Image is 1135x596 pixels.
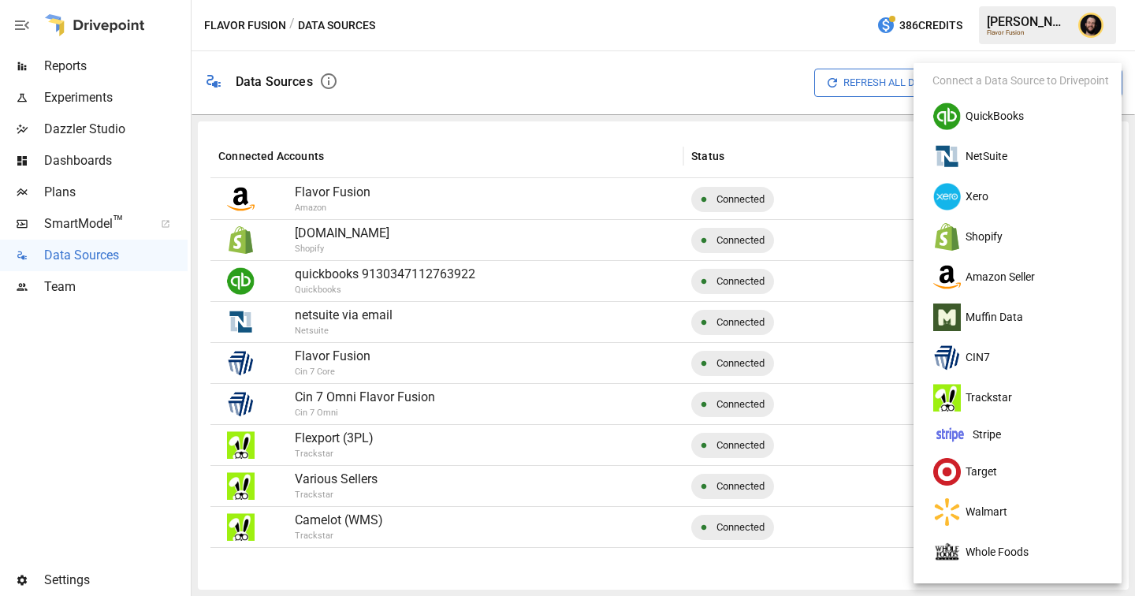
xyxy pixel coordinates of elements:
[920,452,1128,492] li: Target
[920,257,1128,297] li: Amazon Seller
[933,344,961,371] img: CIN7 Omni
[920,96,1128,136] li: QuickBooks
[933,183,961,210] img: Xero Logo
[933,384,961,412] img: Trackstar
[933,304,961,331] img: Muffin Data Logo
[920,532,1128,572] li: Whole Foods
[920,337,1128,378] li: CIN7
[933,538,961,566] img: Whole Foods
[920,297,1128,337] li: Muffin Data
[933,263,961,291] img: Amazon Logo
[932,424,968,445] img: Stripe
[920,136,1128,177] li: NetSuite
[933,102,961,130] img: Quickbooks Logo
[920,492,1128,532] li: Walmart
[933,143,961,170] img: NetSuite Logo
[920,217,1128,257] li: Shopify
[933,458,961,486] img: Target
[920,177,1128,217] li: Xero
[933,498,961,526] img: Walmart
[920,378,1128,418] li: Trackstar
[920,418,1128,452] li: Stripe
[933,223,961,251] img: Shopify Logo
